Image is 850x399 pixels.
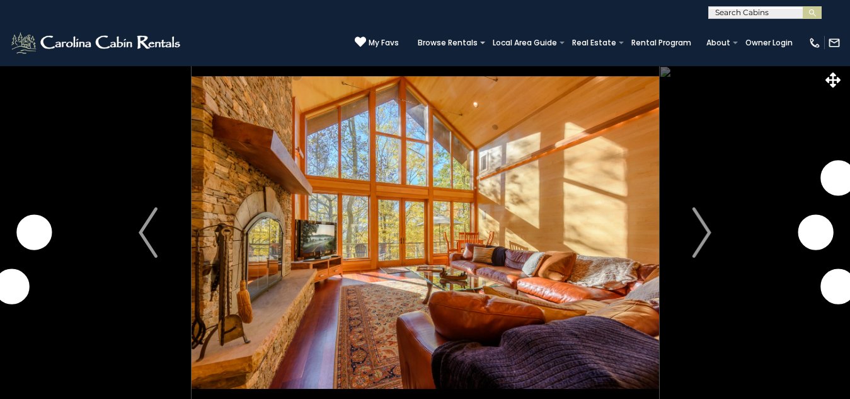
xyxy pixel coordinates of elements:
[700,34,737,52] a: About
[692,207,711,258] img: arrow
[369,37,399,49] span: My Favs
[808,37,821,49] img: phone-regular-white.png
[9,30,184,55] img: White-1-2.png
[625,34,698,52] a: Rental Program
[566,34,623,52] a: Real Estate
[139,207,158,258] img: arrow
[355,36,399,49] a: My Favs
[411,34,484,52] a: Browse Rentals
[828,37,841,49] img: mail-regular-white.png
[739,34,799,52] a: Owner Login
[486,34,563,52] a: Local Area Guide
